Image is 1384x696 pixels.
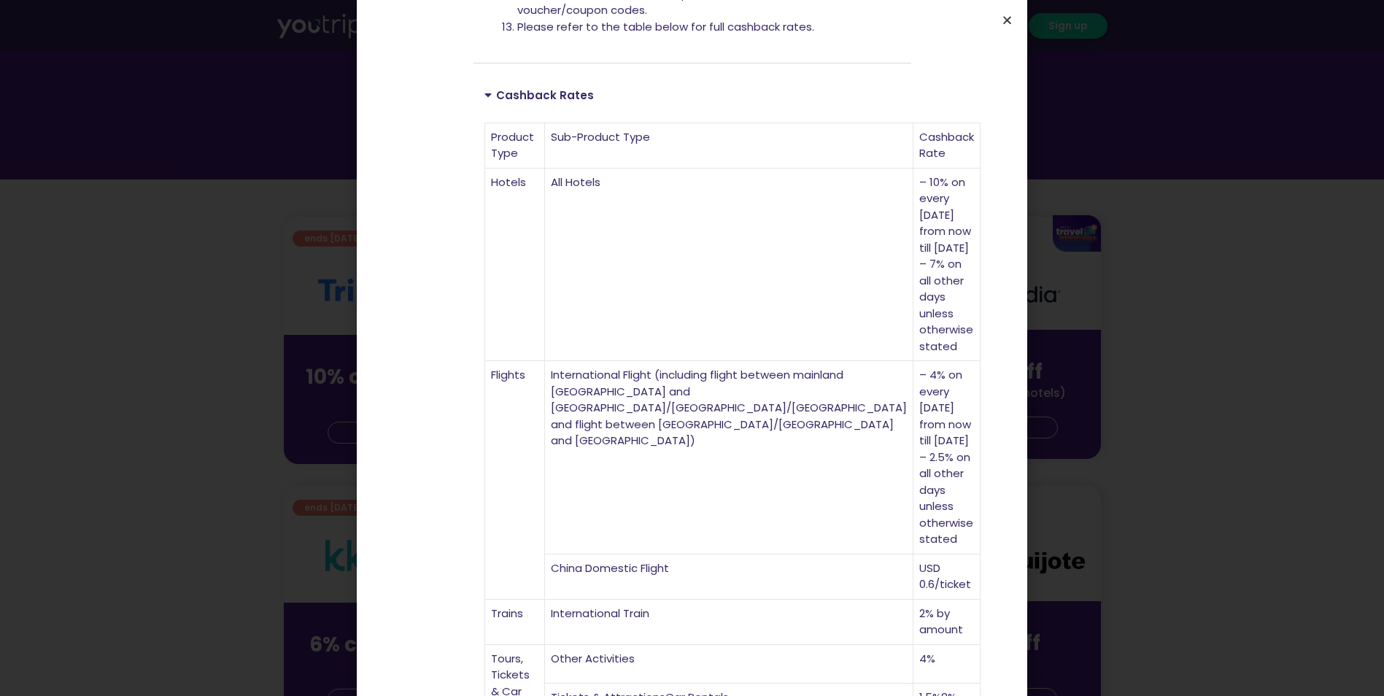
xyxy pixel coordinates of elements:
td: Product Type [485,123,545,169]
td: International Train [545,600,913,645]
td: Cashback Rate [913,123,981,169]
td: USD 0.6/ticket [913,554,981,600]
td: International Flight (including flight between mainland [GEOGRAPHIC_DATA] and [GEOGRAPHIC_DATA]/[... [545,361,913,554]
td: Flights [485,361,545,600]
a: Cashback Rates [496,88,594,103]
li: Please refer to the table below for full cashback rates. [517,19,900,36]
td: – 4% on every [DATE] from now till [DATE] – 2.5% on all other days unless otherwise stated [913,361,981,554]
a: Close [1002,15,1013,26]
td: Hotels [485,169,545,362]
td: Sub-Product Type [545,123,913,169]
td: All Hotels [545,169,913,362]
td: – 10% on every [DATE] from now till [DATE] – 7% on all other days unless otherwise stated [913,169,981,362]
td: Trains [485,600,545,645]
div: Cashback Rates [473,78,911,112]
td: 4% [913,645,981,684]
td: Other Activities [545,645,913,684]
td: China Domestic Flight [545,554,913,600]
td: 2% by amount [913,600,981,645]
